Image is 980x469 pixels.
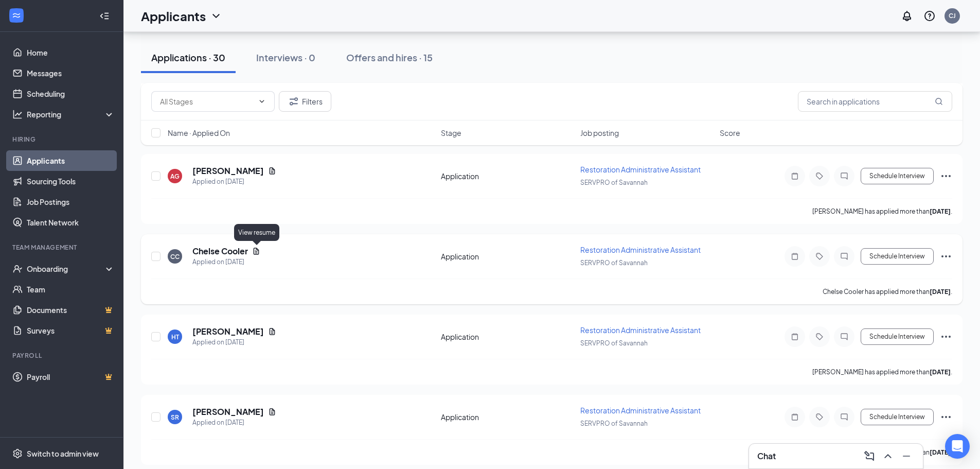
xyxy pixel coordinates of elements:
[192,165,264,177] h5: [PERSON_NAME]
[930,207,951,215] b: [DATE]
[99,11,110,21] svg: Collapse
[346,51,433,64] div: Offers and hires · 15
[813,413,826,421] svg: Tag
[798,91,952,112] input: Search in applications
[11,10,22,21] svg: WorkstreamLogo
[930,448,951,456] b: [DATE]
[861,409,934,425] button: Schedule Interview
[923,10,936,22] svg: QuestionInfo
[813,333,826,341] svg: Tag
[12,351,113,360] div: Payroll
[441,251,574,262] div: Application
[949,11,956,20] div: CJ
[268,327,276,336] svg: Document
[940,170,952,182] svg: Ellipses
[789,172,801,180] svg: Note
[861,328,934,345] button: Schedule Interview
[901,10,913,22] svg: Notifications
[813,172,826,180] svg: Tag
[580,259,648,267] span: SERVPRO of Savannah
[812,368,952,376] p: [PERSON_NAME] has applied more than .
[27,42,115,63] a: Home
[900,450,913,462] svg: Minimize
[812,207,952,216] p: [PERSON_NAME] has applied more than .
[27,109,115,119] div: Reporting
[27,279,115,300] a: Team
[170,252,180,261] div: CC
[12,243,113,252] div: Team Management
[151,51,225,64] div: Applications · 30
[861,168,934,184] button: Schedule Interview
[861,448,878,464] button: ComposeMessage
[192,326,264,337] h5: [PERSON_NAME]
[580,420,648,427] span: SERVPRO of Savannah
[210,10,222,22] svg: ChevronDown
[880,448,896,464] button: ChevronUp
[930,288,951,296] b: [DATE]
[258,97,266,106] svg: ChevronDown
[861,248,934,265] button: Schedule Interview
[930,368,951,376] b: [DATE]
[12,135,113,144] div: Hiring
[838,333,850,341] svg: ChatInactive
[789,413,801,421] svg: Note
[192,257,260,267] div: Applied on [DATE]
[268,167,276,175] svg: Document
[789,333,801,341] svg: Note
[252,247,260,255] svg: Document
[441,412,574,422] div: Application
[27,320,115,341] a: SurveysCrown
[580,128,619,138] span: Job posting
[141,7,206,25] h1: Applicants
[940,250,952,263] svg: Ellipses
[27,63,115,83] a: Messages
[940,331,952,343] svg: Ellipses
[288,95,300,108] svg: Filter
[940,411,952,423] svg: Ellipses
[27,192,115,212] a: Job Postings
[838,172,850,180] svg: ChatInactive
[823,287,952,296] p: Chelse Cooler has applied more than .
[757,450,776,462] h3: Chat
[580,406,701,415] span: Restoration Administrative Assistant
[12,264,23,274] svg: UserCheck
[580,165,701,174] span: Restoration Administrative Assistant
[27,212,115,233] a: Talent Network
[898,448,915,464] button: Minimize
[192,246,248,257] h5: Chelse Cooler
[789,252,801,260] svg: Note
[813,252,826,260] svg: Tag
[863,450,876,462] svg: ComposeMessage
[838,252,850,260] svg: ChatInactive
[441,171,574,181] div: Application
[27,150,115,171] a: Applicants
[171,413,179,422] div: SR
[234,224,279,241] div: View resume
[441,128,461,138] span: Stage
[882,450,894,462] svg: ChevronUp
[27,264,106,274] div: Onboarding
[12,109,23,119] svg: Analysis
[580,245,701,254] span: Restoration Administrative Assistant
[838,413,850,421] svg: ChatInactive
[12,448,23,459] svg: Settings
[27,83,115,104] a: Scheduling
[580,339,648,347] span: SERVPRO of Savannah
[268,408,276,416] svg: Document
[27,448,99,459] div: Switch to admin view
[171,333,179,341] div: HT
[192,177,276,187] div: Applied on [DATE]
[27,171,115,192] a: Sourcing Tools
[192,337,276,348] div: Applied on [DATE]
[170,172,180,181] div: AG
[27,367,115,387] a: PayrollCrown
[580,325,701,335] span: Restoration Administrative Assistant
[441,332,574,342] div: Application
[580,179,648,186] span: SERVPRO of Savannah
[945,434,970,459] div: Open Intercom Messenger
[168,128,230,138] span: Name · Applied On
[935,97,943,106] svg: MagnifyingGlass
[192,418,276,428] div: Applied on [DATE]
[160,96,254,107] input: All Stages
[279,91,331,112] button: Filter Filters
